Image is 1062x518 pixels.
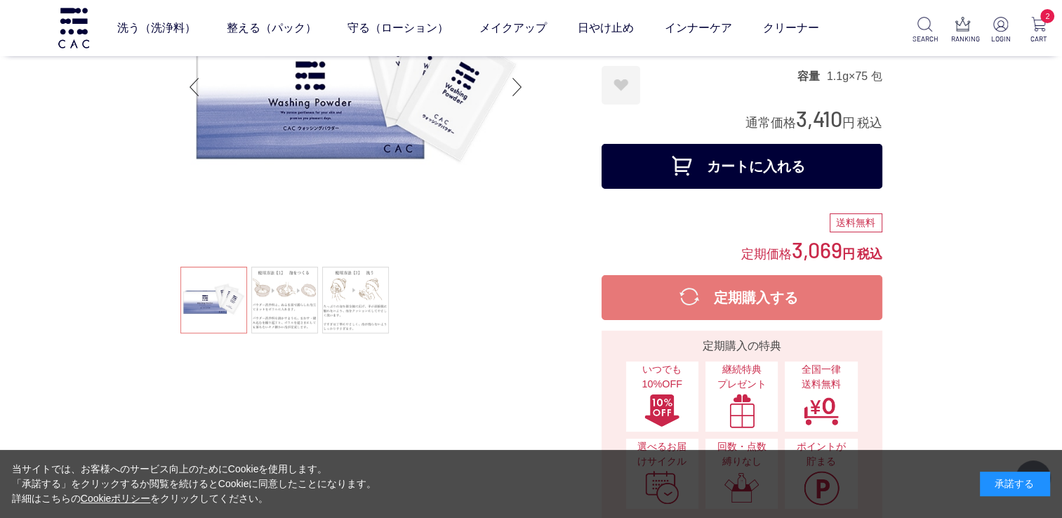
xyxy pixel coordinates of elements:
[762,8,818,48] a: クリーナー
[950,17,975,44] a: RANKING
[988,34,1013,44] p: LOGIN
[503,59,531,115] div: Next slide
[664,8,731,48] a: インナーケア
[602,275,882,320] button: 定期購入する
[117,8,195,48] a: 洗う（洗浄料）
[56,8,91,48] img: logo
[1026,34,1051,44] p: CART
[1040,9,1054,23] span: 2
[792,237,842,263] span: 3,069
[180,59,208,115] div: Previous slide
[842,247,855,261] span: 円
[81,493,151,504] a: Cookieポリシー
[803,393,839,428] img: 全国一律送料無料
[827,69,882,84] dd: 1.1g×75 包
[857,247,882,261] span: 税込
[988,17,1013,44] a: LOGIN
[479,8,546,48] a: メイクアップ
[912,17,937,44] a: SEARCH
[602,66,640,105] a: お気に入りに登録する
[633,439,691,470] span: 選べるお届けサイクル
[912,34,937,44] p: SEARCH
[857,116,882,130] span: 税込
[226,8,316,48] a: 整える（パック）
[712,439,771,470] span: 回数・点数縛りなし
[607,338,877,354] div: 定期購入の特典
[842,116,855,130] span: 円
[796,105,842,131] span: 3,410
[644,393,680,428] img: いつでも10%OFF
[1026,17,1051,44] a: 2 CART
[602,144,882,189] button: カートに入れる
[792,362,850,392] span: 全国一律 送料無料
[712,362,771,392] span: 継続特典 プレゼント
[633,362,691,392] span: いつでも10%OFF
[980,472,1050,496] div: 承諾する
[745,116,796,130] span: 通常価格
[724,393,760,428] img: 継続特典プレゼント
[12,462,377,506] div: 当サイトでは、お客様へのサービス向上のためにCookieを使用します。 「承諾する」をクリックするか閲覧を続けるとCookieに同意したことになります。 詳細はこちらの をクリックしてください。
[950,34,975,44] p: RANKING
[741,246,792,261] span: 定期価格
[830,213,882,233] div: 送料無料
[792,439,850,470] span: ポイントが貯まる
[577,8,633,48] a: 日やけ止め
[347,8,448,48] a: 守る（ローション）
